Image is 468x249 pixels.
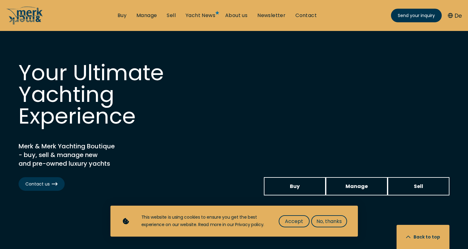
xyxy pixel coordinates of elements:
[388,177,449,195] a: Sell
[257,12,286,19] a: Newsletter
[19,62,204,127] h1: Your Ultimate Yachting Experience
[346,182,368,190] span: Manage
[186,12,215,19] a: Yacht News
[326,177,388,195] a: Manage
[290,182,300,190] span: Buy
[19,177,65,191] a: Contact us
[311,215,347,227] button: No, thanks
[25,181,58,187] span: Contact us
[225,12,247,19] a: About us
[316,217,342,225] span: No, thanks
[118,12,127,19] a: Buy
[285,217,303,225] span: Accept
[398,12,435,19] span: Send your inquiry
[167,12,176,19] a: Sell
[414,182,423,190] span: Sell
[448,11,462,20] button: De
[235,221,263,228] a: Privacy policy
[136,12,157,19] a: Manage
[397,225,449,249] button: Back to top
[19,142,173,168] h2: Merk & Merk Yachting Boutique - buy, sell & manage new and pre-owned luxury yachts
[279,215,310,227] button: Accept
[295,12,317,19] a: Contact
[391,9,442,22] a: Send your inquiry
[141,214,266,229] div: This website is using cookies to ensure you get the best experience on our website. Read more in ...
[264,177,326,195] a: Buy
